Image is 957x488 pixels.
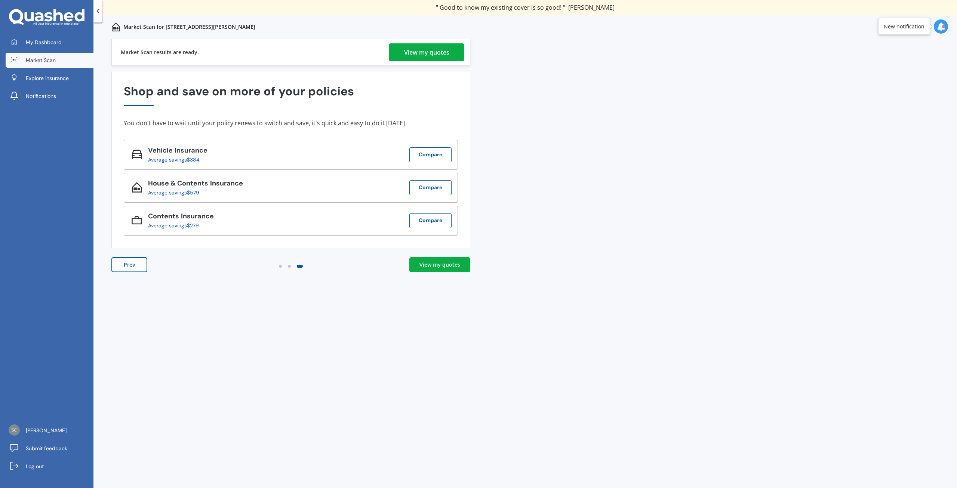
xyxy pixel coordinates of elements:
[208,179,243,188] span: Insurance
[9,424,20,436] img: 4a71e4f5e4619014640225a6ea1e363f
[6,441,93,456] a: Submit feedback
[132,182,142,193] img: House & Contents_icon
[26,427,67,434] span: [PERSON_NAME]
[409,257,470,272] a: View my quotes
[121,39,199,65] div: Market Scan results are ready.
[884,23,924,30] div: New notification
[148,157,201,163] div: Average savings $384
[26,74,69,82] span: Explore insurance
[419,261,460,268] div: View my quotes
[6,89,93,104] a: Notifications
[6,423,93,438] a: [PERSON_NAME]
[179,212,214,221] span: Insurance
[124,85,458,106] div: Shop and save on more of your policies
[404,43,449,61] div: View my quotes
[409,180,452,195] button: Compare
[132,215,142,225] img: Contents_icon
[6,71,93,86] a: Explore insurance
[6,35,93,50] a: My Dashboard
[26,463,44,470] span: Log out
[132,149,142,160] img: Vehicle_icon
[148,147,207,157] div: Vehicle
[111,257,147,272] button: Prev
[409,147,452,162] button: Compare
[148,212,214,222] div: Contents
[148,222,208,228] div: Average savings $279
[409,213,452,228] button: Compare
[124,119,458,127] div: You don't have to wait until your policy renews to switch and save, it's quick and easy to do it ...
[389,43,464,61] a: View my quotes
[26,92,56,100] span: Notifications
[148,179,243,190] div: House & Contents
[26,39,62,46] span: My Dashboard
[148,190,237,196] div: Average savings $579
[173,146,207,155] span: Insurance
[26,56,56,64] span: Market Scan
[6,459,93,474] a: Log out
[123,23,255,31] p: Market Scan for [STREET_ADDRESS][PERSON_NAME]
[26,445,67,452] span: Submit feedback
[111,22,120,31] img: home-and-contents.b802091223b8502ef2dd.svg
[6,53,93,68] a: Market Scan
